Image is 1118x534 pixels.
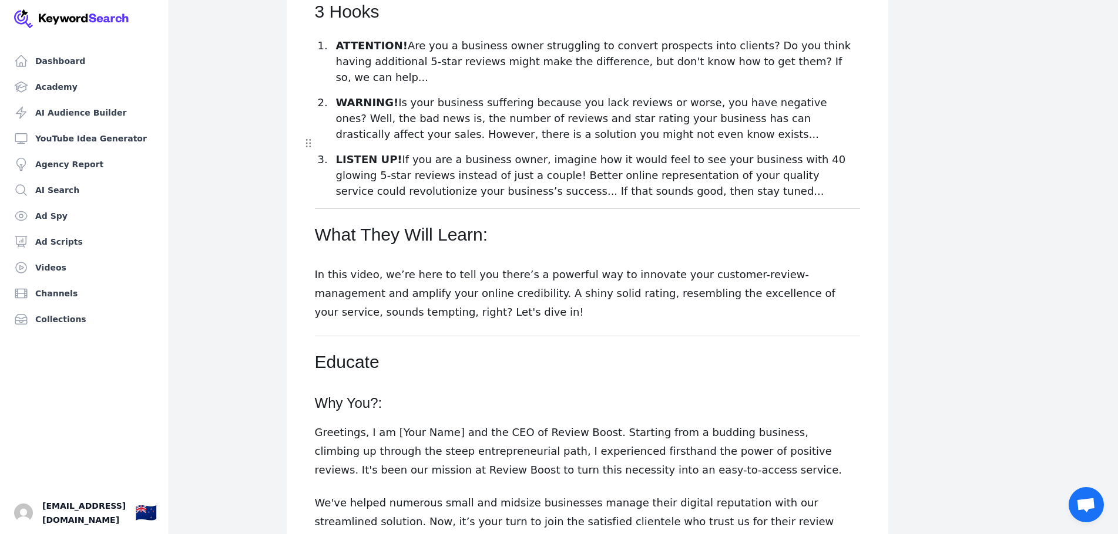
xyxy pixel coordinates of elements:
a: AI Audience Builder [9,101,159,124]
a: Open chat [1069,487,1104,522]
a: Agency Report [9,153,159,176]
strong: LISTEN UP! [335,153,402,165]
a: Academy [9,75,159,99]
a: AI Search [9,178,159,202]
p: If you are a business owner, imagine how it would feel to see your business with 40 glowing 5-sta... [335,151,860,199]
button: Open user button [14,503,33,522]
strong: WARNING! [335,96,398,109]
p: In this video, we’re here to tell you there’s a powerful way to innovate your customer-review-man... [315,265,860,322]
p: Is your business suffering because you lack reviews or worse, you have negative ones? Well, the b... [335,94,860,142]
h2: What They Will Learn: [315,223,860,246]
span: [EMAIL_ADDRESS][DOMAIN_NAME] [42,499,126,527]
div: 🇳🇿 [135,502,157,523]
p: Are you a business owner struggling to convert prospects into clients? Do you think having additi... [335,38,860,85]
a: YouTube Idea Generator [9,127,159,150]
a: Collections [9,307,159,331]
a: Ad Scripts [9,230,159,254]
img: Your Company [14,9,129,28]
a: Videos [9,256,159,279]
p: Greetings, I am [Your Name] and the CEO of Review Boost. Starting from a budding business, climbi... [315,423,860,479]
a: Ad Spy [9,204,159,228]
button: 🇳🇿 [135,501,157,525]
h2: Educate [315,350,860,374]
strong: ATTENTION! [335,39,407,52]
a: Dashboard [9,49,159,73]
a: Channels [9,282,159,305]
h3: Why You?: [315,393,860,414]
